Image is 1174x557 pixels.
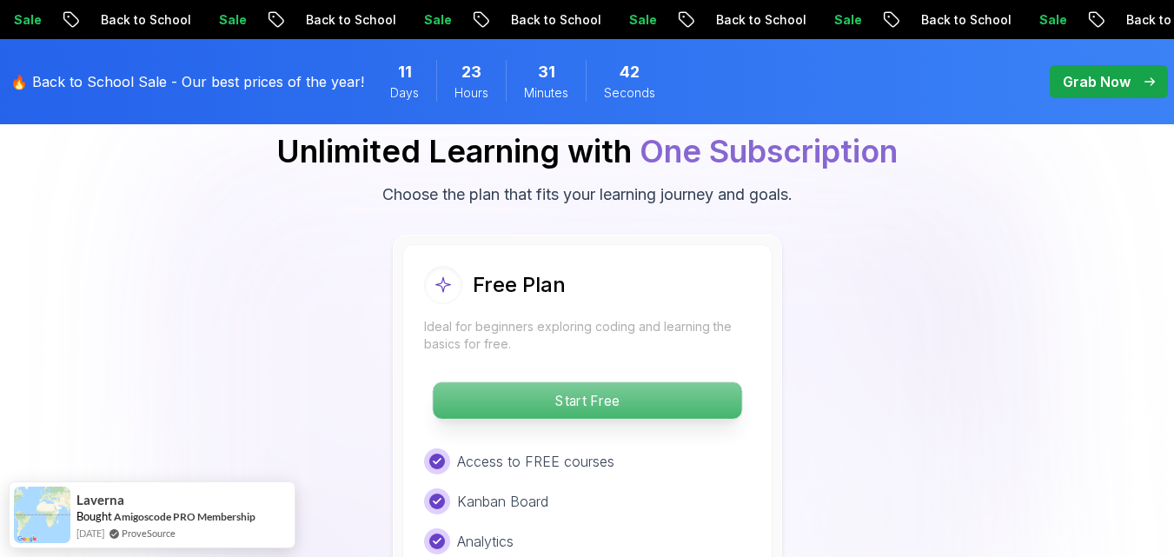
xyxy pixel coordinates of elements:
p: Sale [295,11,351,29]
span: Minutes [524,84,568,102]
p: Back to School [177,11,295,29]
p: Sale [501,11,556,29]
img: provesource social proof notification image [14,487,70,543]
p: Sale [911,11,966,29]
span: [DATE] [76,526,104,540]
span: Seconds [604,84,655,102]
p: Sale [1116,11,1171,29]
p: Analytics [457,531,514,552]
p: Back to School [998,11,1116,29]
p: Back to School [793,11,911,29]
p: Choose the plan that fits your learning journey and goals. [382,182,793,207]
span: 11 Days [398,60,412,84]
p: Grab Now [1063,71,1131,92]
span: 42 Seconds [620,60,640,84]
h2: Unlimited Learning with [276,134,898,169]
p: Start Free [433,382,741,419]
button: Start Free [432,381,742,420]
p: Ideal for beginners exploring coding and learning the basics for free. [424,318,751,353]
a: Amigoscode PRO Membership [114,510,255,523]
span: 31 Minutes [538,60,555,84]
p: Sale [90,11,146,29]
span: One Subscription [640,132,898,170]
a: ProveSource [122,526,176,540]
p: Sale [706,11,761,29]
p: Back to School [382,11,501,29]
span: Hours [454,84,488,102]
p: Back to School [587,11,706,29]
span: Laverna [76,493,124,507]
p: 🔥 Back to School Sale - Our best prices of the year! [10,71,364,92]
span: 23 Hours [461,60,481,84]
p: Kanban Board [457,491,548,512]
span: Days [390,84,419,102]
span: Bought [76,509,112,523]
p: Access to FREE courses [457,451,614,472]
a: Start Free [424,392,751,409]
h2: Free Plan [473,271,566,299]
